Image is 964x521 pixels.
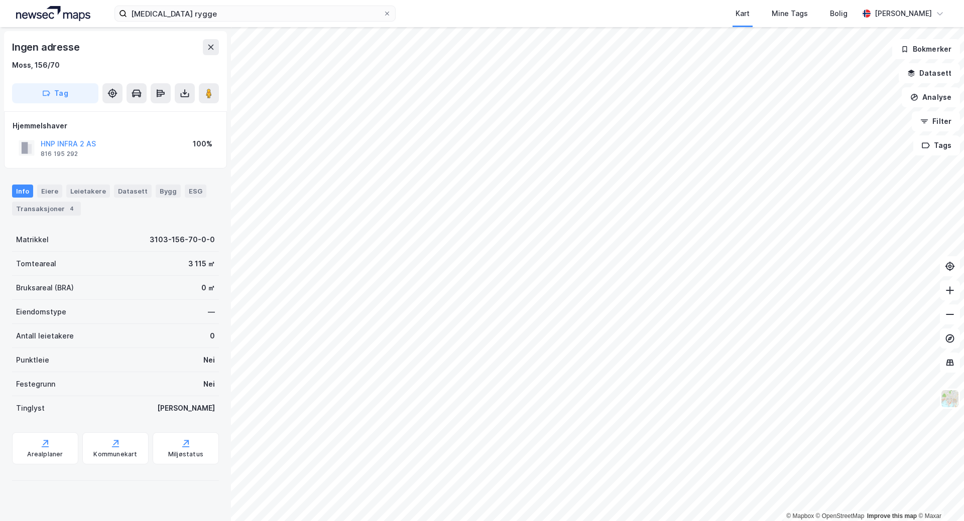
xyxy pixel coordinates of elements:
div: Moss, 156/70 [12,59,60,71]
div: Nei [203,378,215,390]
div: 100% [193,138,212,150]
div: Info [12,185,33,198]
div: 4 [67,204,77,214]
button: Datasett [899,63,960,83]
div: Arealplaner [27,450,63,458]
div: Punktleie [16,354,49,366]
button: Filter [912,111,960,131]
img: logo.a4113a55bc3d86da70a041830d287a7e.svg [16,6,90,21]
div: Eiere [37,185,62,198]
div: Kommunekart [93,450,137,458]
button: Analyse [902,87,960,107]
div: Kart [736,8,750,20]
div: Datasett [114,185,152,198]
div: Ingen adresse [12,39,81,55]
div: Antall leietakere [16,330,74,342]
div: Bygg [156,185,181,198]
img: Z [940,389,959,408]
div: Miljøstatus [168,450,203,458]
div: 3103-156-70-0-0 [150,234,215,246]
div: Matrikkel [16,234,49,246]
a: OpenStreetMap [816,512,865,519]
div: Hjemmelshaver [13,120,218,132]
div: Bruksareal (BRA) [16,282,74,294]
div: 3 115 ㎡ [188,258,215,270]
div: ESG [185,185,206,198]
div: [PERSON_NAME] [157,402,215,414]
div: Festegrunn [16,378,55,390]
div: 0 ㎡ [201,282,215,294]
a: Improve this map [867,512,917,519]
div: Transaksjoner [12,202,81,216]
div: 0 [210,330,215,342]
div: Eiendomstype [16,306,66,318]
div: — [208,306,215,318]
input: Søk på adresse, matrikkel, gårdeiere, leietakere eller personer [127,6,383,21]
iframe: Chat Widget [914,473,964,521]
div: Nei [203,354,215,366]
button: Tags [913,135,960,155]
div: 816 195 292 [41,150,78,158]
button: Tag [12,83,98,103]
div: Mine Tags [772,8,808,20]
div: Kontrollprogram for chat [914,473,964,521]
div: Bolig [830,8,848,20]
div: [PERSON_NAME] [875,8,932,20]
div: Leietakere [66,185,110,198]
button: Bokmerker [892,39,960,59]
div: Tinglyst [16,402,45,414]
div: Tomteareal [16,258,56,270]
a: Mapbox [786,512,814,519]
